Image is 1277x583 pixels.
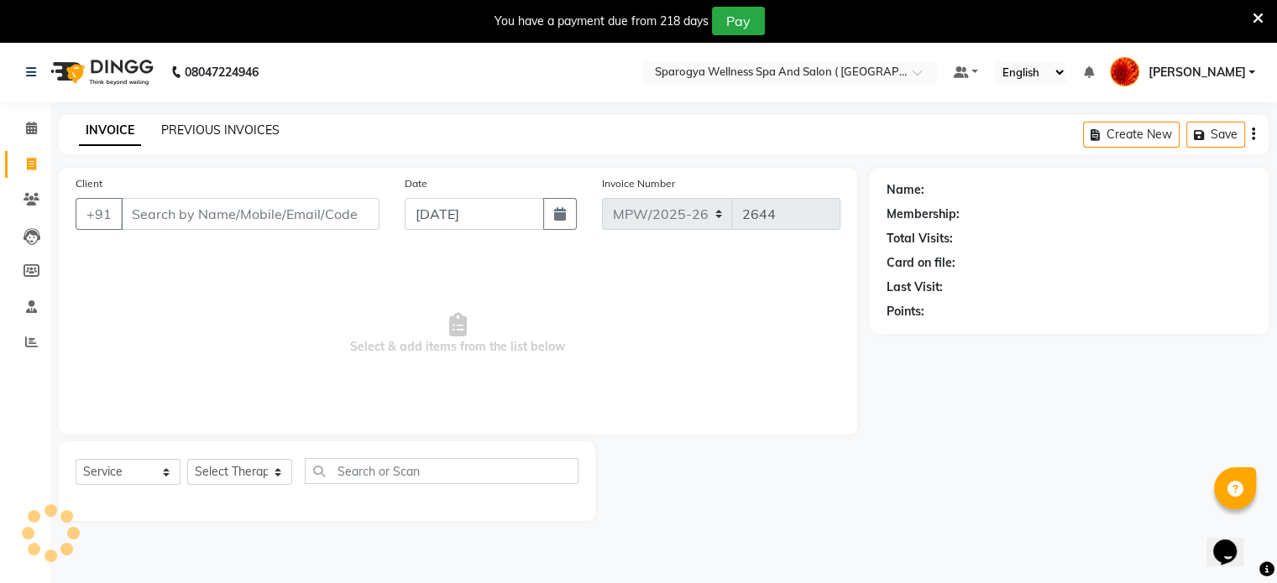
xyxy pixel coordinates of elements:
[121,198,379,230] input: Search by Name/Mobile/Email/Code
[887,278,943,296] div: Last Visit:
[887,230,953,247] div: Total Visits:
[161,122,280,138] a: PREVIOUS INVOICES
[1110,57,1139,86] img: Shraddha Indulkar
[79,116,141,146] a: INVOICE
[887,303,924,320] div: Points:
[1148,64,1245,81] span: [PERSON_NAME]
[887,254,955,272] div: Card on file:
[495,13,709,30] div: You have a payment due from 218 days
[185,49,259,96] b: 08047224946
[43,49,158,96] img: logo
[405,176,427,191] label: Date
[76,176,102,191] label: Client
[1083,122,1180,148] button: Create New
[1206,516,1260,566] iframe: chat widget
[887,181,924,199] div: Name:
[887,206,960,223] div: Membership:
[1186,122,1245,148] button: Save
[602,176,675,191] label: Invoice Number
[712,7,765,35] button: Pay
[76,198,123,230] button: +91
[76,250,840,418] span: Select & add items from the list below
[305,458,578,484] input: Search or Scan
